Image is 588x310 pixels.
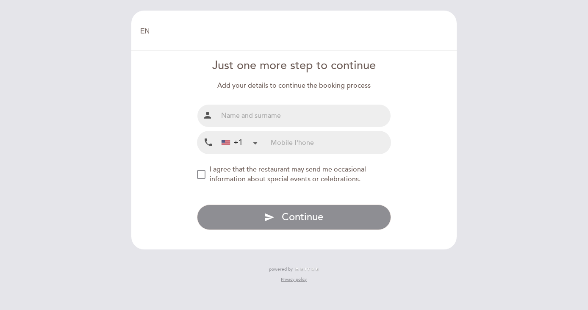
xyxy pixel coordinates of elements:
[197,58,391,74] div: Just one more step to continue
[203,137,214,148] i: local_phone
[197,165,391,184] md-checkbox: NEW_MODAL_AGREE_RESTAURANT_SEND_OCCASIONAL_INFO
[281,277,307,282] a: Privacy policy
[218,132,261,153] div: United States: +1
[269,266,293,272] span: powered by
[210,165,366,183] span: I agree that the restaurant may send me occasional information about special events or celebrations.
[282,211,323,223] span: Continue
[269,266,319,272] a: powered by
[222,137,243,148] div: +1
[218,105,391,127] input: Name and surname
[197,205,391,230] button: send Continue
[202,110,213,120] i: person
[295,267,319,271] img: MEITRE
[264,212,275,222] i: send
[271,131,391,154] input: Mobile Phone
[197,81,391,91] div: Add your details to continue the booking process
